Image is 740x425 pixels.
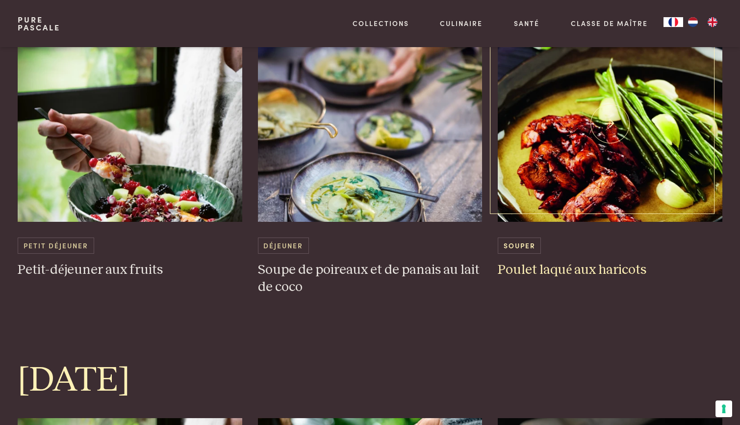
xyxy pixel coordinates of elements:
img: Soupe de poireaux et de panais au lait de coco [258,26,483,222]
a: Santé [514,18,539,28]
a: NL [683,17,703,27]
h3: Soupe de poireaux et de panais au lait de coco [258,262,483,295]
ul: Language list [683,17,722,27]
a: PurePascale [18,16,60,31]
img: Poulet laqué aux haricots [498,26,722,222]
a: EN [703,17,722,27]
h3: Poulet laqué aux haricots [498,262,722,279]
h1: [DATE] [18,358,722,402]
span: Déjeuner [258,238,309,254]
span: Souper [498,238,541,254]
a: Soupe de poireaux et de panais au lait de coco Déjeuner Soupe de poireaux et de panais au lait de... [258,26,483,295]
a: Petit-déjeuner aux fruits Petit déjeuner Petit-déjeuner aux fruits [18,26,242,279]
a: Culinaire [440,18,483,28]
a: Classe de maître [571,18,648,28]
a: Poulet laqué aux haricots Souper Poulet laqué aux haricots [498,26,722,279]
h3: Petit-déjeuner aux fruits [18,262,242,279]
div: Language [663,17,683,27]
aside: Language selected: Français [663,17,722,27]
a: FR [663,17,683,27]
a: Collections [353,18,409,28]
img: Petit-déjeuner aux fruits [18,26,242,222]
button: Vos préférences en matière de consentement pour les technologies de suivi [715,400,732,417]
span: Petit déjeuner [18,238,94,254]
